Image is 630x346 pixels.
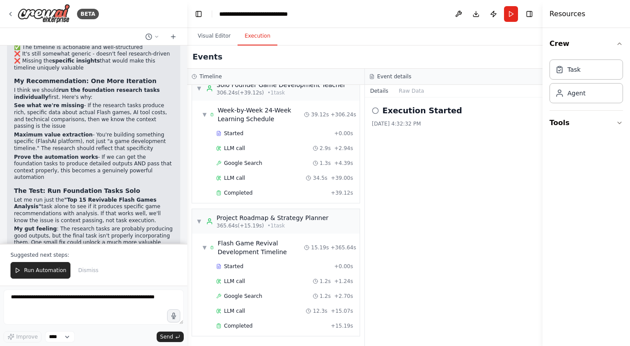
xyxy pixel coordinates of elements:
span: Completed [224,189,252,196]
div: Crew [549,56,623,110]
p: - You're building something specific (FlashAI platform), not just "a game development timeline." ... [14,132,173,152]
span: 1.3s [320,160,331,167]
strong: The Test: Run Foundation Tasks Solo [14,187,140,194]
p: Let me run just the task alone to see if it produces specific game recommendations with analysis.... [14,197,173,224]
span: Improve [16,333,38,340]
span: Completed [224,322,252,329]
div: [DATE] 4:32:32 PM [372,120,535,127]
span: + 39.00s [331,175,353,182]
span: Google Search [224,293,262,300]
p: : The research tasks are probably producing good outputs, but the final task isn't properly incor... [14,226,173,253]
button: Run Automation [10,262,70,279]
span: + 2.94s [334,145,353,152]
span: 34.5s [313,175,327,182]
button: Dismiss [74,262,103,279]
div: Agent [567,89,585,98]
span: + 15.19s [331,322,353,329]
span: 306.24s (+39.12s) [217,89,264,96]
span: + 0.00s [334,263,353,270]
li: ✅ The timeline is actionable and well-structured [14,44,173,51]
span: + 1.24s [334,278,353,285]
span: + 2.70s [334,293,353,300]
button: Execution [238,27,277,45]
span: Run Automation [24,267,66,274]
span: LLM call [224,175,245,182]
span: Started [224,130,243,137]
p: - If the research tasks produce rich, specific data about actual Flash games, AI tool costs, and ... [14,102,173,129]
strong: "Top 15 Revivable Flash Games Analysis" [14,197,157,210]
span: ▼ [196,85,202,92]
p: - If we can get the foundation tasks to produce detailed outputs AND pass that context properly, ... [14,154,173,181]
nav: breadcrumb [219,10,313,18]
span: LLM call [224,308,245,315]
span: Google Search [224,160,262,167]
button: Details [365,85,394,97]
strong: Prove the automation works [14,154,98,160]
span: ▼ [203,244,206,251]
strong: run the foundation research tasks individually [14,87,160,100]
button: Hide right sidebar [523,8,535,20]
span: 12.3s [313,308,327,315]
p: I think we should first. Here's why: [14,87,173,101]
button: Start a new chat [166,31,180,42]
strong: Maximum value extraction [14,132,93,138]
div: Solo Founder Game Development Teacher [217,80,346,89]
span: 1.2s [320,293,331,300]
h3: Timeline [199,73,222,80]
h4: Resources [549,9,585,19]
span: • 1 task [267,89,285,96]
span: + 306.24s [331,111,356,118]
span: Dismiss [78,267,98,274]
span: LLM call [224,145,245,152]
button: Hide left sidebar [192,8,205,20]
span: 365.64s (+15.19s) [217,222,264,229]
span: + 365.64s [331,244,356,251]
span: LLM call [224,278,245,285]
p: Suggested next steps: [10,252,177,259]
strong: My gut feeling [14,226,57,232]
button: Raw Data [394,85,430,97]
strong: specific insights [52,58,100,64]
span: + 39.12s [331,189,353,196]
button: Send [157,332,184,342]
span: ▼ [203,111,206,118]
span: Started [224,263,243,270]
div: BETA [77,9,99,19]
div: Flash Game Revival Development Timeline [217,239,304,256]
h2: Events [192,51,222,63]
span: 2.9s [320,145,331,152]
div: Week-by-Week 24-Week Learning Schedule [217,106,304,123]
button: Improve [3,331,42,343]
button: Crew [549,31,623,56]
h3: Event details [377,73,411,80]
span: ▼ [196,218,202,225]
button: Visual Editor [191,27,238,45]
img: Logo [17,4,70,24]
li: ❌ Missing the that would make this timeline uniquely valuable [14,58,173,71]
span: 1.2s [320,278,331,285]
span: + 15.07s [331,308,353,315]
button: Click to speak your automation idea [167,309,180,322]
h2: Execution Started [382,105,462,117]
li: ❌ It's still somewhat generic - doesn't feel research-driven [14,51,173,58]
div: Project Roadmap & Strategy Planner [217,213,329,222]
span: • 1 task [267,222,285,229]
button: Tools [549,111,623,135]
span: + 4.39s [334,160,353,167]
button: Switch to previous chat [142,31,163,42]
strong: See what we're missing [14,102,84,108]
span: 15.19s [311,244,329,251]
span: + 0.00s [334,130,353,137]
span: Send [160,333,173,340]
div: Task [567,65,581,74]
strong: My Recommendation: One More Iteration [14,77,157,84]
span: 39.12s [311,111,329,118]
